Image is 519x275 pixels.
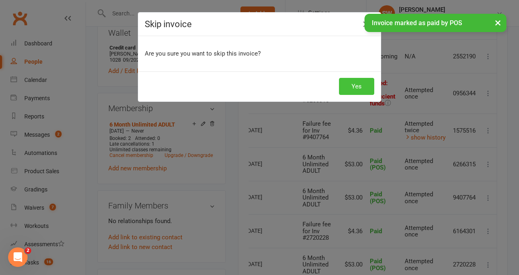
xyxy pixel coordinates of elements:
[8,247,28,267] iframe: Intercom live chat
[145,50,261,57] span: Are you sure you want to skip this invoice?
[339,78,374,95] button: Yes
[25,247,31,254] span: 2
[365,14,506,32] div: Invoice marked as paid by POS
[491,14,505,31] button: ×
